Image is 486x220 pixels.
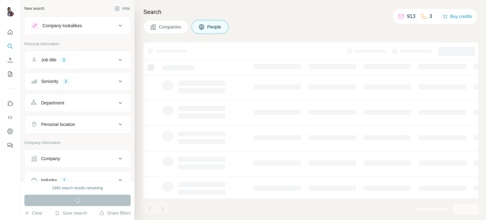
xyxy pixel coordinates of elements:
div: 1990 search results remaining [52,185,103,191]
button: Use Surfe API [5,112,15,123]
button: Company lookalikes [25,18,130,33]
div: Personal location [41,121,75,128]
div: Department [41,100,64,106]
button: Dashboard [5,126,15,137]
h4: Search [143,8,478,16]
button: My lists [5,68,15,80]
div: 3 [60,57,67,63]
div: 3 [62,79,69,84]
img: Avatar [5,6,15,16]
div: 1 [61,177,68,183]
button: Personal location [25,117,130,132]
button: Enrich CSV [5,54,15,66]
div: Job title [41,57,56,63]
p: Personal information [24,41,131,47]
button: Feedback [5,140,15,151]
div: Company [41,155,60,162]
button: Job title3 [25,52,130,67]
button: Hide [110,4,134,13]
button: Search [5,41,15,52]
p: Company information [24,140,131,146]
span: Companies [159,24,182,30]
button: Quick start [5,27,15,38]
span: People [207,24,222,30]
div: Seniority [41,78,58,85]
button: Buy credits [443,12,472,21]
button: Use Surfe on LinkedIn [5,98,15,109]
p: 3 [429,13,432,20]
button: Seniority3 [25,74,130,89]
div: Industry [41,177,57,183]
button: Clear [24,210,42,216]
div: New search [24,6,44,11]
button: Save search [55,210,87,216]
button: Department [25,95,130,110]
button: Industry1 [25,173,130,188]
p: 913 [407,13,415,20]
button: Share filters [99,210,131,216]
div: Company lookalikes [42,22,82,29]
button: Company [25,151,130,166]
